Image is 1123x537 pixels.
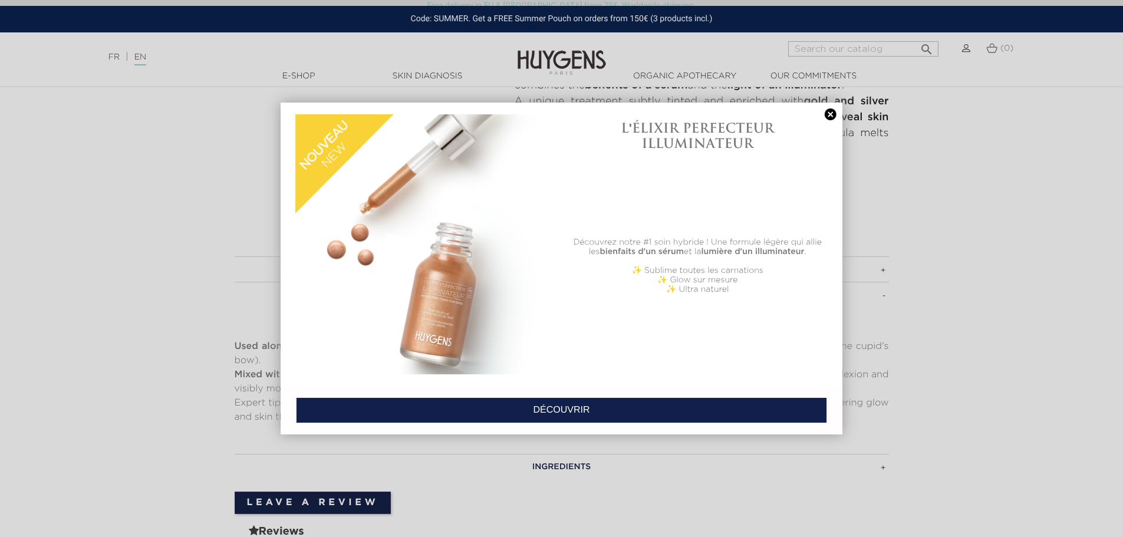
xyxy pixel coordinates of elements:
[568,238,828,256] p: Découvrez notre #1 soin hybride ! Une formule légère qui allie les et la .
[568,285,828,294] p: ✨ Ultra naturel
[568,275,828,285] p: ✨ Glow sur mesure
[568,120,828,151] h1: L'ÉLIXIR PERFECTEUR ILLUMINATEUR
[296,397,827,423] a: DÉCOUVRIR
[702,248,805,256] b: lumière d'un illuminateur
[568,266,828,275] p: ✨ Sublime toutes les carnations
[600,248,684,256] b: bienfaits d'un sérum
